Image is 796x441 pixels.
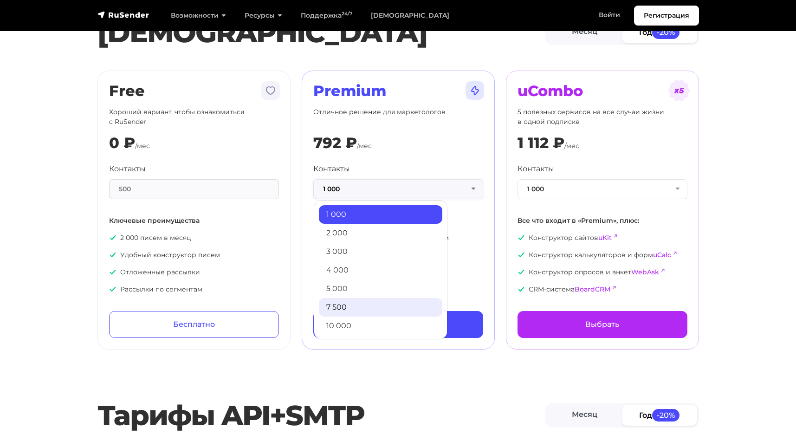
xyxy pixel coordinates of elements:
a: Месяц [547,22,622,43]
a: BoardCRM [575,285,610,293]
p: Удобный конструктор писем [109,250,279,260]
p: Приоритетная поддержка [313,250,483,260]
a: 1 000 [319,205,442,224]
a: Бесплатно [109,311,279,338]
div: 792 ₽ [313,134,357,152]
a: 5 000 [319,279,442,298]
p: Помощь с импортом базы [313,267,483,277]
img: icon-ok.svg [518,251,525,259]
img: icon-ok.svg [313,234,321,241]
img: icon-ok.svg [109,234,116,241]
a: Поддержка24/7 [291,6,362,25]
img: icon-ok.svg [313,285,321,293]
a: Год [622,22,697,43]
p: Отложенные рассылки [109,267,279,277]
a: 7 500 [319,298,442,317]
img: icon-ok.svg [109,251,116,259]
a: Возможности [162,6,235,25]
a: Месяц [547,405,622,426]
img: RuSender [97,10,149,19]
a: 2 000 [319,224,442,242]
sup: 24/7 [342,11,352,17]
a: 13 000 [319,335,442,354]
p: Конструктор сайтов [518,233,687,243]
a: Выбрать [518,311,687,338]
a: Год [622,405,697,426]
p: 5 полезных сервисов на все случаи жизни в одной подписке [518,107,687,127]
p: 2 000 писем в месяц [109,233,279,243]
p: Конструктор калькуляторов и форм [518,250,687,260]
h2: Free [109,82,279,100]
h1: [DEMOGRAPHIC_DATA] [97,16,545,49]
label: Контакты [518,163,554,175]
h2: uCombo [518,82,687,100]
img: icon-ok.svg [109,268,116,276]
p: Ключевые преимущества [109,216,279,226]
img: icon-ok.svg [313,268,321,276]
label: Контакты [109,163,146,175]
button: 1 000 [518,179,687,199]
p: Хороший вариант, чтобы ознакомиться с RuSender [109,107,279,127]
a: Ресурсы [235,6,291,25]
h2: Premium [313,82,483,100]
img: icon-ok.svg [313,251,321,259]
p: Отличное решение для маркетологов [313,107,483,127]
a: WebAsk [631,268,659,276]
a: [DEMOGRAPHIC_DATA] [362,6,459,25]
span: /мес [564,142,579,150]
img: icon-ok.svg [518,234,525,241]
img: tarif-free.svg [259,79,282,102]
a: 3 000 [319,242,442,261]
img: tarif-premium.svg [464,79,486,102]
p: CRM-система [518,285,687,294]
img: icon-ok.svg [518,285,525,293]
span: -20% [652,26,680,39]
a: Регистрация [634,6,699,26]
div: 1 112 ₽ [518,134,564,152]
a: uCalc [653,251,671,259]
span: -20% [652,409,680,422]
img: icon-ok.svg [109,285,116,293]
a: uKit [598,233,612,242]
span: /мес [135,142,150,150]
label: Контакты [313,163,350,175]
p: Все что входит в «Free», плюс: [313,216,483,226]
p: Неограниченное количество писем [313,233,483,243]
img: tarif-ucombo.svg [668,79,690,102]
p: Все что входит в «Premium», плюс: [518,216,687,226]
div: 0 ₽ [109,134,135,152]
p: Приоритетная модерация [313,285,483,294]
span: /мес [357,142,372,150]
ul: 1 000 [314,200,447,339]
a: Выбрать [313,311,483,338]
a: 10 000 [319,317,442,335]
p: Рассылки по сегментам [109,285,279,294]
a: Войти [589,6,629,25]
h2: Тарифы API+SMTP [97,399,545,432]
p: Конструктор опросов и анкет [518,267,687,277]
button: 1 000 [313,179,483,199]
img: icon-ok.svg [518,268,525,276]
a: 4 000 [319,261,442,279]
